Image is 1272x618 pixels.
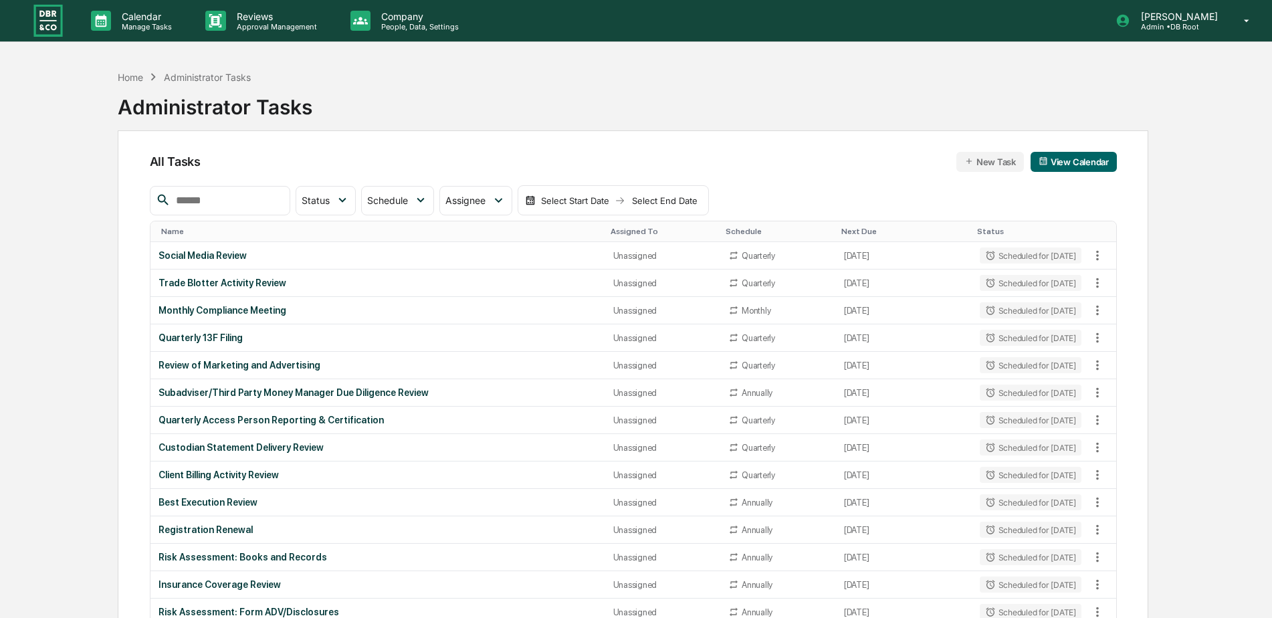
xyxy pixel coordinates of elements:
[980,577,1081,593] div: Scheduled for [DATE]
[613,388,712,398] div: Unassigned
[836,242,972,270] td: [DATE]
[742,470,775,480] div: Quarterly
[613,360,712,371] div: Unassigned
[525,195,536,206] img: calendar
[370,11,465,22] p: Company
[158,524,597,535] div: Registration Renewal
[150,154,201,169] span: All Tasks
[613,306,712,316] div: Unassigned
[158,332,597,343] div: Quarterly 13F Filing
[161,227,600,236] div: Toggle SortBy
[836,489,972,516] td: [DATE]
[445,195,486,206] span: Assignee
[1039,157,1048,166] img: calendar
[1089,227,1116,236] div: Toggle SortBy
[367,195,408,206] span: Schedule
[1130,22,1225,31] p: Admin • DB Root
[613,251,712,261] div: Unassigned
[742,607,772,617] div: Annually
[302,195,330,206] span: Status
[164,72,251,83] div: Administrator Tasks
[742,278,775,288] div: Quarterly
[226,22,324,31] p: Approval Management
[980,247,1081,264] div: Scheduled for [DATE]
[613,498,712,508] div: Unassigned
[1031,152,1117,172] button: View Calendar
[158,579,597,590] div: Insurance Coverage Review
[980,467,1081,483] div: Scheduled for [DATE]
[158,552,597,562] div: Risk Assessment: Books and Records
[742,552,772,562] div: Annually
[836,324,972,352] td: [DATE]
[980,330,1081,346] div: Scheduled for [DATE]
[836,379,972,407] td: [DATE]
[111,22,179,31] p: Manage Tasks
[980,439,1081,455] div: Scheduled for [DATE]
[613,333,712,343] div: Unassigned
[742,498,772,508] div: Annually
[118,72,143,83] div: Home
[742,443,775,453] div: Quarterly
[158,442,597,453] div: Custodian Statement Delivery Review
[615,195,625,206] img: arrow right
[742,525,772,535] div: Annually
[742,333,775,343] div: Quarterly
[742,415,775,425] div: Quarterly
[836,270,972,297] td: [DATE]
[841,227,966,236] div: Toggle SortBy
[158,278,597,288] div: Trade Blotter Activity Review
[1229,574,1265,610] iframe: Open customer support
[628,195,702,206] div: Select End Date
[726,227,831,236] div: Toggle SortBy
[836,297,972,324] td: [DATE]
[158,415,597,425] div: Quarterly Access Person Reporting & Certification
[32,3,64,38] img: logo
[742,580,772,590] div: Annually
[980,275,1081,291] div: Scheduled for [DATE]
[611,227,715,236] div: Toggle SortBy
[836,434,972,461] td: [DATE]
[742,360,775,371] div: Quarterly
[158,250,597,261] div: Social Media Review
[980,522,1081,538] div: Scheduled for [DATE]
[613,443,712,453] div: Unassigned
[836,352,972,379] td: [DATE]
[538,195,612,206] div: Select Start Date
[158,387,597,398] div: Subadviser/Third Party Money Manager Due Diligence Review
[980,302,1081,318] div: Scheduled for [DATE]
[980,494,1081,510] div: Scheduled for [DATE]
[613,278,712,288] div: Unassigned
[977,227,1084,236] div: Toggle SortBy
[613,580,712,590] div: Unassigned
[613,607,712,617] div: Unassigned
[836,461,972,489] td: [DATE]
[742,306,770,316] div: Monthly
[1130,11,1225,22] p: [PERSON_NAME]
[158,360,597,371] div: Review of Marketing and Advertising
[613,552,712,562] div: Unassigned
[158,497,597,508] div: Best Execution Review
[158,607,597,617] div: Risk Assessment: Form ADV/Disclosures
[613,525,712,535] div: Unassigned
[836,571,972,599] td: [DATE]
[613,470,712,480] div: Unassigned
[226,11,324,22] p: Reviews
[836,544,972,571] td: [DATE]
[111,11,179,22] p: Calendar
[980,412,1081,428] div: Scheduled for [DATE]
[742,388,772,398] div: Annually
[980,549,1081,565] div: Scheduled for [DATE]
[613,415,712,425] div: Unassigned
[158,305,597,316] div: Monthly Compliance Meeting
[370,22,465,31] p: People, Data, Settings
[980,385,1081,401] div: Scheduled for [DATE]
[836,407,972,434] td: [DATE]
[118,84,312,119] div: Administrator Tasks
[956,152,1024,172] button: New Task
[158,470,597,480] div: Client Billing Activity Review
[742,251,775,261] div: Quarterly
[980,357,1081,373] div: Scheduled for [DATE]
[836,516,972,544] td: [DATE]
